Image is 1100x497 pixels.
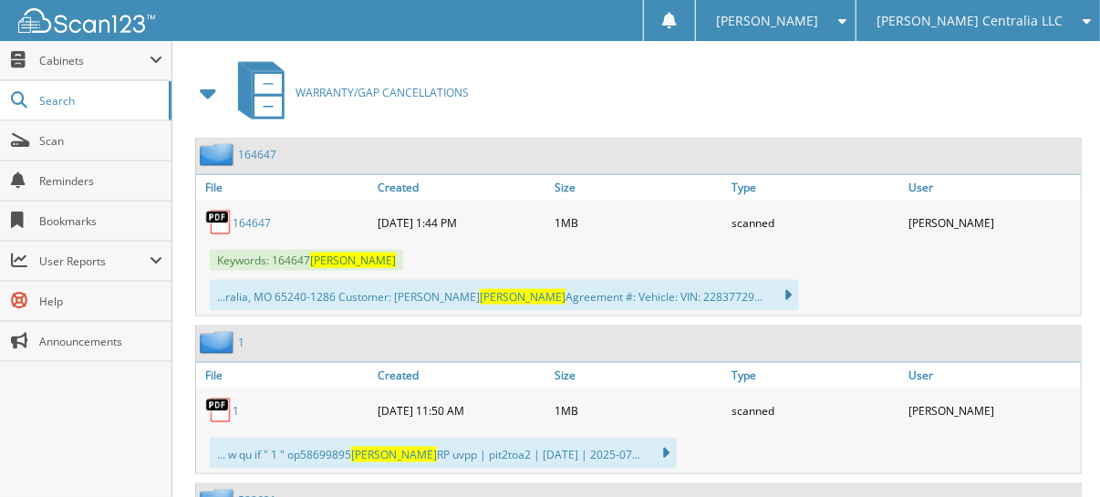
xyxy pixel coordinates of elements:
[351,447,437,462] span: [PERSON_NAME]
[18,8,155,33] img: scan123-logo-white.svg
[727,392,904,429] div: scanned
[904,175,1081,200] a: User
[210,280,799,311] div: ...ralia, MO 65240-1286 Customer: [PERSON_NAME] Agreement #: Vehicle: VIN: 22837729...
[233,215,271,231] a: 164647
[200,331,238,354] img: folder2.png
[233,403,239,419] a: 1
[550,204,727,241] div: 1MB
[227,57,469,129] a: WARRANTY/GAP CANCELLATIONS
[373,175,550,200] a: Created
[205,209,233,236] img: PDF.png
[196,175,373,200] a: File
[550,175,727,200] a: Size
[39,254,150,269] span: User Reports
[39,173,162,189] span: Reminders
[39,213,162,229] span: Bookmarks
[1009,409,1100,497] iframe: Chat Widget
[373,363,550,388] a: Created
[904,392,1081,429] div: [PERSON_NAME]
[373,204,550,241] div: [DATE] 1:44 PM
[904,363,1081,388] a: User
[238,147,276,162] a: 164647
[205,397,233,424] img: PDF.png
[480,289,566,305] span: [PERSON_NAME]
[727,363,904,388] a: Type
[373,392,550,429] div: [DATE] 11:50 AM
[296,85,469,100] span: WARRANTY/GAP CANCELLATIONS
[310,253,396,268] span: [PERSON_NAME]
[196,363,373,388] a: File
[904,204,1081,241] div: [PERSON_NAME]
[727,204,904,241] div: scanned
[200,143,238,166] img: folder2.png
[39,53,150,68] span: Cabinets
[716,16,818,26] span: [PERSON_NAME]
[210,250,403,271] span: Keywords: 164647
[39,294,162,309] span: Help
[550,392,727,429] div: 1MB
[238,335,244,350] a: 1
[39,334,162,349] span: Announcements
[210,438,677,469] div: ... w qu if " 1 " op58699895 RP uvpp | pit2toa2 | [DATE] | 2025-07...
[727,175,904,200] a: Type
[39,133,162,149] span: Scan
[39,93,160,109] span: Search
[877,16,1063,26] span: [PERSON_NAME] Centralia LLC
[550,363,727,388] a: Size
